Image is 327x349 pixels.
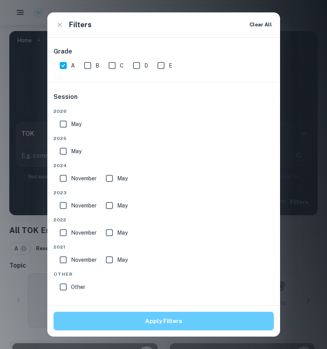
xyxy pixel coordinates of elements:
span: B [95,61,99,70]
span: November [71,174,97,183]
h6: Grade [54,47,274,56]
span: 2021 [54,244,274,251]
button: Clear All [247,19,274,31]
span: 2024 [54,162,274,169]
span: A [71,61,75,70]
span: Other [71,283,85,291]
h6: Filters [69,19,92,30]
span: 2022 [54,216,274,223]
span: D [144,61,148,70]
span: November [71,228,97,237]
span: May [117,174,128,183]
span: E [169,61,172,70]
span: C [120,61,124,70]
span: May [117,256,128,264]
button: Apply Filters [54,312,274,330]
span: Other [54,271,274,278]
span: May [117,228,128,237]
h6: Session [54,92,274,108]
span: May [71,120,81,128]
span: 2025 [54,135,274,142]
span: November [71,201,97,210]
span: 2023 [54,189,274,196]
span: May [71,147,81,155]
span: May [117,201,128,210]
span: November [71,256,97,264]
span: 2026 [54,108,274,115]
